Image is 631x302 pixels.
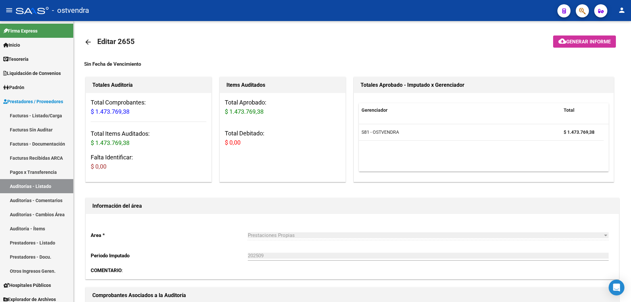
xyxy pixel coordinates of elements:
[91,163,106,170] span: $ 0,00
[92,290,612,301] h1: Comprobantes Asociados a la Auditoría
[3,98,63,105] span: Prestadores / Proveedores
[3,84,24,91] span: Padrón
[5,6,13,14] mat-icon: menu
[91,153,206,171] h3: Falta Identificar:
[3,56,29,63] span: Tesorería
[225,108,264,115] span: $ 1.473.769,38
[91,232,248,239] p: Area *
[3,41,20,49] span: Inicio
[3,27,37,35] span: Firma Express
[609,280,624,295] div: Open Intercom Messenger
[92,201,612,211] h1: Información del área
[3,70,61,77] span: Liquidación de Convenios
[91,108,129,115] span: $ 1.473.769,38
[558,37,566,45] mat-icon: cloud_download
[561,103,604,117] datatable-header-cell: Total
[361,80,607,90] h1: Totales Aprobado - Imputado x Gerenciador
[564,107,574,113] span: Total
[97,37,135,46] span: Editar 2655
[359,103,561,117] datatable-header-cell: Gerenciador
[91,98,206,116] h3: Total Comprobantes:
[248,232,295,238] span: Prestaciones Propias
[84,38,92,46] mat-icon: arrow_back
[92,80,205,90] h1: Totales Auditoría
[618,6,626,14] mat-icon: person
[225,129,340,147] h3: Total Debitado:
[362,107,387,113] span: Gerenciador
[564,129,595,135] strong: $ 1.473.769,38
[225,98,340,116] h3: Total Aprobado:
[91,252,248,259] p: Periodo Imputado
[3,282,51,289] span: Hospitales Públicos
[91,267,123,273] span: :
[566,39,611,45] span: Generar informe
[553,35,616,48] button: Generar informe
[225,139,241,146] span: $ 0,00
[52,3,89,18] span: - ostvendra
[84,60,620,68] div: Sin Fecha de Vencimiento
[362,129,399,135] span: S81 - OSTVENDRA
[91,129,206,148] h3: Total Items Auditados:
[226,80,339,90] h1: Items Auditados
[91,267,122,273] strong: COMENTARIO
[91,139,129,146] span: $ 1.473.769,38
